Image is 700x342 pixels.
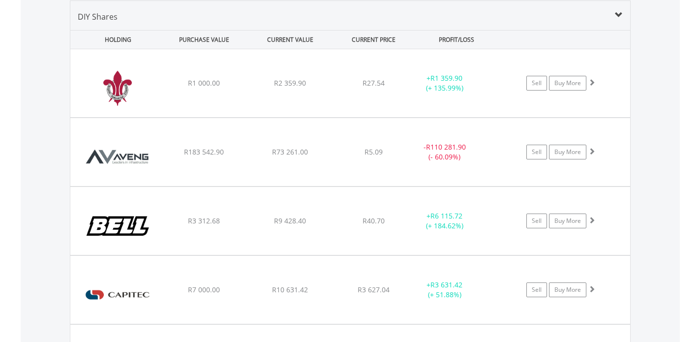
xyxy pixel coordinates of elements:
span: R7 000.00 [188,285,220,294]
div: CURRENT VALUE [248,31,333,49]
span: R1 359.90 [430,73,462,83]
a: Buy More [549,282,586,297]
span: R10 631.42 [272,285,308,294]
span: R73 261.00 [272,147,308,156]
div: HOLDING [71,31,160,49]
div: + (+ 51.88%) [408,280,482,300]
span: R27.54 [363,78,385,88]
a: Buy More [549,145,586,159]
div: PURCHASE VALUE [162,31,246,49]
a: Sell [526,214,547,228]
span: R3 627.04 [358,285,390,294]
img: EQU.ZA.CPI.png [75,268,160,321]
span: R110 281.90 [426,142,466,152]
div: - (- 60.09%) [408,142,482,162]
a: Sell [526,76,547,91]
a: Sell [526,145,547,159]
span: R6 115.72 [430,211,462,220]
div: + (+ 184.62%) [408,211,482,231]
a: Buy More [549,76,586,91]
span: DIY Shares [78,11,118,22]
a: Sell [526,282,547,297]
span: R2 359.90 [274,78,306,88]
img: EQU.ZA.AEG.png [75,130,160,184]
img: EQU.ZA.ART.png [75,62,160,115]
span: R5.09 [365,147,383,156]
span: R3 312.68 [188,216,220,225]
div: CURRENT PRICE [334,31,412,49]
span: R40.70 [363,216,385,225]
span: R1 000.00 [188,78,220,88]
div: + (+ 135.99%) [408,73,482,93]
img: EQU.ZA.BEL.png [75,199,160,252]
span: R9 428.40 [274,216,306,225]
div: PROFIT/LOSS [415,31,499,49]
span: R3 631.42 [430,280,462,289]
a: Buy More [549,214,586,228]
span: R183 542.90 [184,147,224,156]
